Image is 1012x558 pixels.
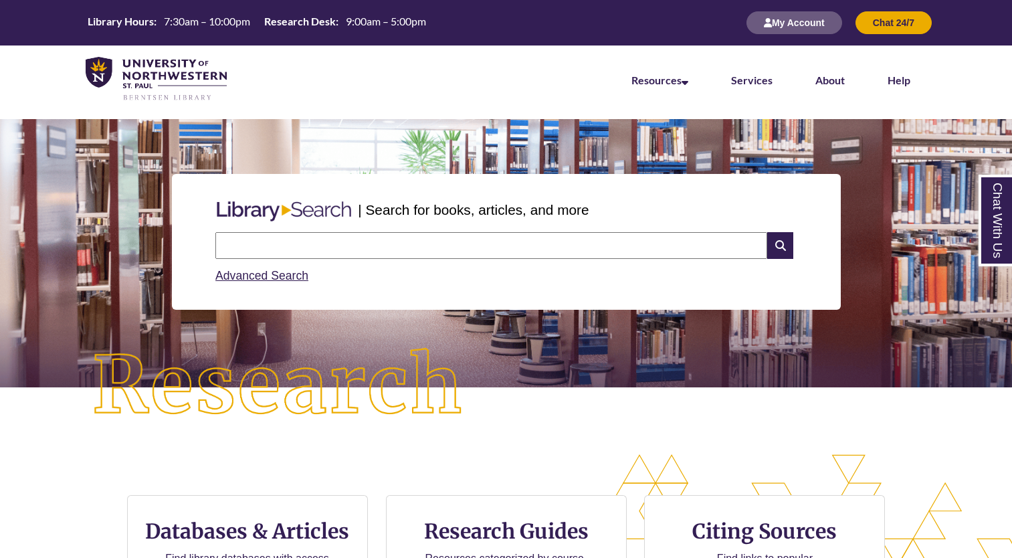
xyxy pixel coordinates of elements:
[746,17,842,28] a: My Account
[259,14,340,29] th: Research Desk:
[210,196,358,227] img: Libary Search
[397,519,615,544] h3: Research Guides
[888,74,910,86] a: Help
[51,307,506,466] img: Research
[138,519,357,544] h3: Databases & Articles
[82,14,431,32] a: Hours Today
[855,17,932,28] a: Chat 24/7
[82,14,431,31] table: Hours Today
[855,11,932,34] button: Chat 24/7
[746,11,842,34] button: My Account
[731,74,773,86] a: Services
[358,199,589,220] p: | Search for books, articles, and more
[631,74,688,86] a: Resources
[684,519,847,544] h3: Citing Sources
[815,74,845,86] a: About
[215,269,308,282] a: Advanced Search
[346,15,426,27] span: 9:00am – 5:00pm
[767,232,793,259] i: Search
[82,14,159,29] th: Library Hours:
[86,57,227,102] img: UNWSP Library Logo
[164,15,250,27] span: 7:30am – 10:00pm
